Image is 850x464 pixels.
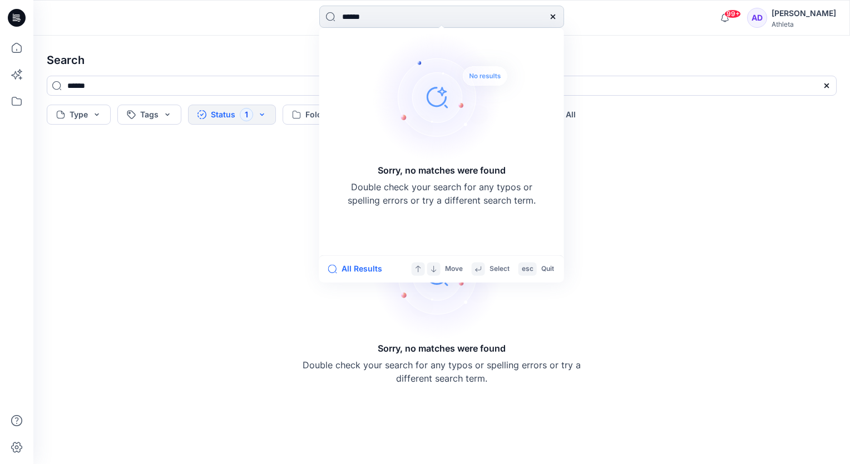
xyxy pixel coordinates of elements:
[378,342,506,355] h5: Sorry, no matches were found
[490,263,510,275] p: Select
[724,9,741,18] span: 99+
[522,263,533,275] p: esc
[378,164,506,177] h5: Sorry, no matches were found
[283,105,353,125] button: Folder
[747,8,767,28] div: AD
[38,45,846,76] h4: Search
[188,105,276,125] button: Status1
[373,30,528,164] img: Sorry, no matches were found
[772,20,836,28] div: Athleta
[347,180,536,207] p: Double check your search for any typos or spelling errors or try a different search term.
[328,262,389,275] button: All Results
[303,358,581,385] p: Double check your search for any typos or spelling errors or try a different search term.
[117,105,181,125] button: Tags
[541,263,554,275] p: Quit
[47,105,111,125] button: Type
[445,263,463,275] p: Move
[772,7,836,20] div: [PERSON_NAME]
